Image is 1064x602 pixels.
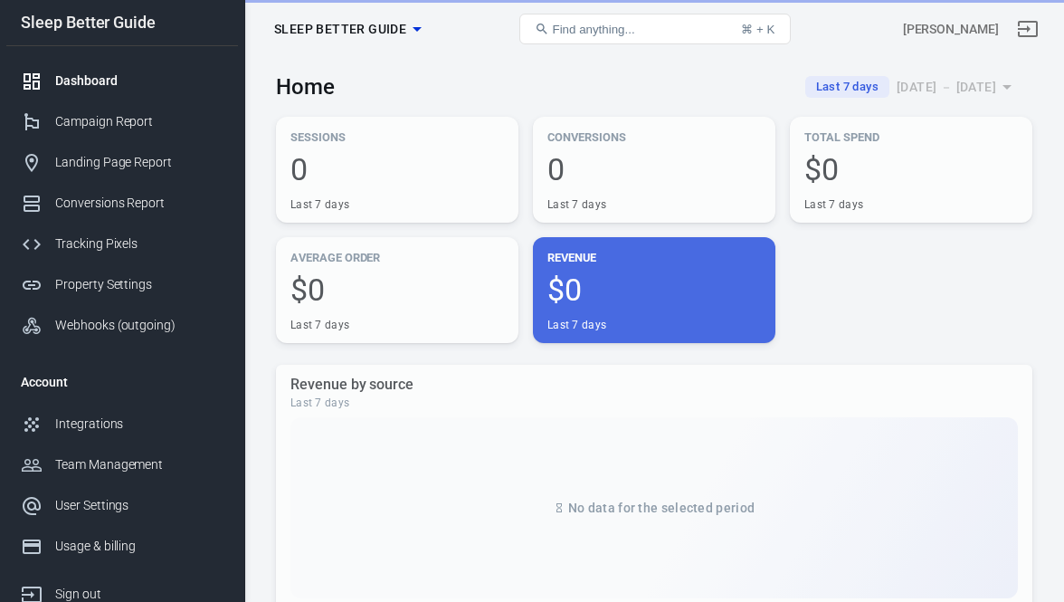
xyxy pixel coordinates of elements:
button: Find anything...⌘ + K [519,14,791,44]
div: Sleep Better Guide [6,14,238,31]
div: Webhooks (outgoing) [55,316,223,335]
button: Sleep Better Guide [267,13,428,46]
h3: Home [276,74,335,100]
a: Property Settings [6,264,238,305]
a: Conversions Report [6,183,238,224]
a: Sign out [1006,7,1050,51]
div: Usage & billing [55,537,223,556]
div: Tracking Pixels [55,234,223,253]
li: Account [6,360,238,404]
a: Integrations [6,404,238,444]
a: Usage & billing [6,526,238,567]
a: Tracking Pixels [6,224,238,264]
div: Team Management [55,455,223,474]
span: Sleep Better Guide [274,18,406,41]
span: Find anything... [553,23,635,36]
div: User Settings [55,496,223,515]
a: Webhooks (outgoing) [6,305,238,346]
div: Integrations [55,415,223,434]
div: Dashboard [55,72,223,91]
a: Team Management [6,444,238,485]
a: Landing Page Report [6,142,238,183]
div: Campaign Report [55,112,223,131]
a: User Settings [6,485,238,526]
a: Campaign Report [6,101,238,142]
div: Conversions Report [55,194,223,213]
div: Account id: ssz0EPfR [903,20,999,39]
a: Dashboard [6,61,238,101]
div: Property Settings [55,275,223,294]
div: Landing Page Report [55,153,223,172]
div: ⌘ + K [741,23,774,36]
